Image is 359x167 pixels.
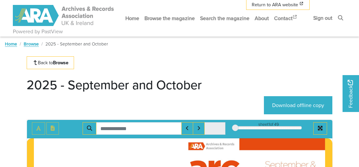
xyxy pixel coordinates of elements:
input: Search for [96,122,182,135]
a: Home [5,41,17,47]
button: Toggle text selection (Alt+T) [32,122,45,135]
button: Previous Match [181,122,193,135]
button: Next Match [193,122,205,135]
a: Sign out [311,9,335,27]
a: Powered by PastView [13,28,63,36]
a: About [252,10,271,27]
a: Contact [271,10,300,27]
button: Open transcription window [46,122,59,135]
a: Home [123,10,142,27]
strong: Browse [53,59,68,66]
div: sheet of 49 [235,121,302,127]
a: Back toBrowse [27,56,74,69]
a: Would you like to provide feedback? [343,75,359,112]
a: Download offline copy [264,96,332,114]
a: Search the magazine [197,10,252,27]
span: Return to ARA website [252,1,298,8]
a: ARA - ARC Magazine | Powered by PastView logo [13,1,115,30]
button: Search [83,122,96,135]
h1: 2025 - September and October [27,77,202,92]
span: 2025 - September and October [45,41,108,47]
span: 1 [269,121,270,127]
span: Feedback [346,80,354,108]
button: Full screen mode [313,122,327,135]
a: Browse [24,41,39,47]
a: Browse the magazine [142,10,197,27]
img: ARA - ARC Magazine | Powered by PastView [13,5,115,26]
